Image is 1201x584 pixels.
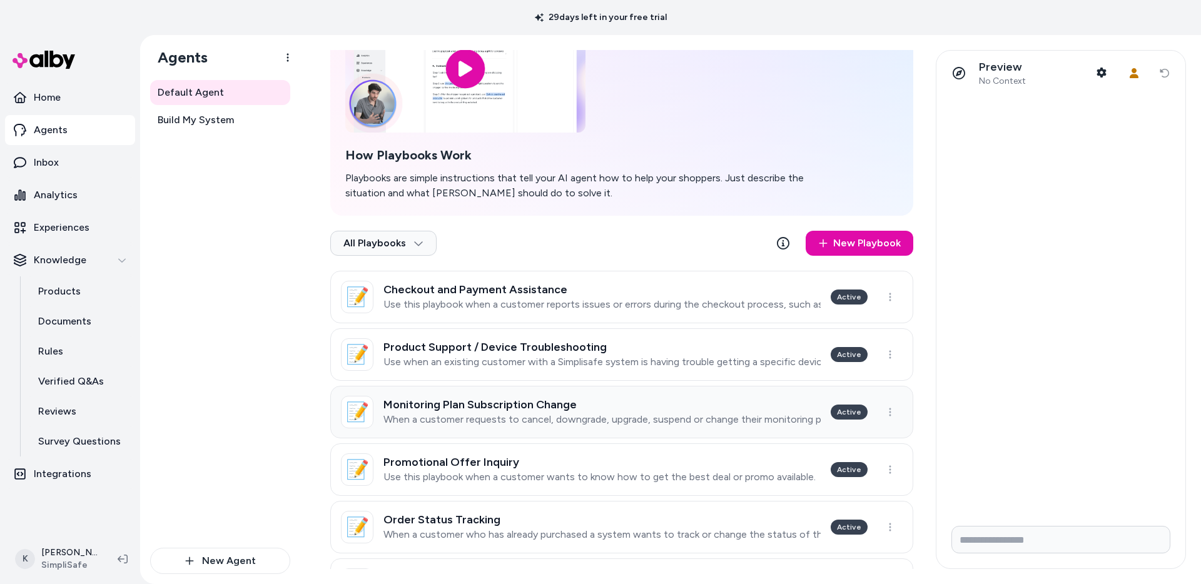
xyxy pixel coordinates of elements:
div: 📝 [341,338,373,371]
span: No Context [979,76,1026,87]
span: K [15,549,35,569]
span: SimpliSafe [41,559,98,571]
a: Inbox [5,148,135,178]
div: Active [831,289,868,305]
div: Active [831,520,868,535]
p: Documents [38,314,91,329]
a: Reviews [26,396,135,426]
div: 📝 [341,396,373,428]
a: Default Agent [150,80,290,105]
div: Active [831,405,868,420]
a: 📝Checkout and Payment AssistanceUse this playbook when a customer reports issues or errors during... [330,271,913,323]
div: Active [831,462,868,477]
p: When a customer who has already purchased a system wants to track or change the status of their e... [383,528,821,541]
a: 📝Order Status TrackingWhen a customer who has already purchased a system wants to track or change... [330,501,913,553]
h2: How Playbooks Work [345,148,826,163]
div: 📝 [341,453,373,486]
p: Rules [38,344,63,359]
a: 📝Product Support / Device TroubleshootingUse when an existing customer with a Simplisafe system i... [330,328,913,381]
h3: Promotional Offer Inquiry [383,456,816,468]
p: Use when an existing customer with a Simplisafe system is having trouble getting a specific devic... [383,356,821,368]
p: Inbox [34,155,59,170]
div: 📝 [341,511,373,543]
p: Home [34,90,61,105]
button: New Agent [150,548,290,574]
p: Knowledge [34,253,86,268]
button: K[PERSON_NAME]SimpliSafe [8,539,108,579]
a: Integrations [5,459,135,489]
p: [PERSON_NAME] [41,546,98,559]
p: Analytics [34,188,78,203]
a: Products [26,276,135,306]
p: When a customer requests to cancel, downgrade, upgrade, suspend or change their monitoring plan s... [383,413,821,426]
p: Survey Questions [38,434,121,449]
a: Rules [26,336,135,366]
a: Analytics [5,180,135,210]
div: 📝 [341,281,373,313]
h3: Product Support / Device Troubleshooting [383,341,821,353]
div: Active [831,347,868,362]
p: 29 days left in your free trial [527,11,674,24]
p: Verified Q&As [38,374,104,389]
h1: Agents [148,48,208,67]
h3: Order Status Tracking [383,513,821,526]
h3: Monitoring Plan Subscription Change [383,398,821,411]
a: New Playbook [806,231,913,256]
a: Agents [5,115,135,145]
a: Build My System [150,108,290,133]
a: 📝Promotional Offer InquiryUse this playbook when a customer wants to know how to get the best dea... [330,443,913,496]
img: alby Logo [13,51,75,69]
p: Experiences [34,220,89,235]
p: Integrations [34,466,91,481]
p: Products [38,284,81,299]
button: All Playbooks [330,231,437,256]
a: Survey Questions [26,426,135,456]
a: Verified Q&As [26,366,135,396]
a: Documents [26,306,135,336]
p: Use this playbook when a customer wants to know how to get the best deal or promo available. [383,471,816,483]
span: All Playbooks [343,237,423,249]
span: Default Agent [158,85,224,100]
p: Use this playbook when a customer reports issues or errors during the checkout process, such as p... [383,298,821,311]
span: Build My System [158,113,234,128]
h3: Checkout and Payment Assistance [383,283,821,296]
a: Experiences [5,213,135,243]
p: Agents [34,123,68,138]
a: 📝Monitoring Plan Subscription ChangeWhen a customer requests to cancel, downgrade, upgrade, suspe... [330,386,913,438]
a: Home [5,83,135,113]
p: Preview [979,60,1026,74]
p: Reviews [38,404,76,419]
p: Playbooks are simple instructions that tell your AI agent how to help your shoppers. Just describ... [345,171,826,201]
input: Write your prompt here [951,526,1170,553]
button: Knowledge [5,245,135,275]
